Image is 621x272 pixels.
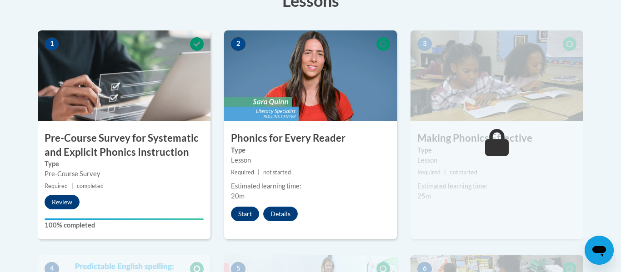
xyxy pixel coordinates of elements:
[417,192,431,200] span: 25m
[231,155,390,165] div: Lesson
[231,181,390,191] div: Estimated learning time:
[411,30,583,121] img: Course Image
[231,145,390,155] label: Type
[231,37,245,51] span: 2
[45,169,204,179] div: Pre-Course Survey
[411,131,583,145] h3: Making Phonics Effective
[45,195,80,209] button: Review
[77,183,104,189] span: completed
[231,169,254,176] span: Required
[258,169,260,176] span: |
[263,169,291,176] span: not started
[45,37,59,51] span: 1
[45,218,204,220] div: Your progress
[417,155,576,165] div: Lesson
[417,169,441,176] span: Required
[38,30,210,121] img: Course Image
[45,220,204,230] label: 100% completed
[444,169,446,176] span: |
[45,183,68,189] span: Required
[450,169,477,176] span: not started
[417,37,432,51] span: 3
[231,207,259,221] button: Start
[45,159,204,169] label: Type
[417,181,576,191] div: Estimated learning time:
[224,30,397,121] img: Course Image
[585,236,614,265] iframe: Button to launch messaging window
[224,131,397,145] h3: Phonics for Every Reader
[417,145,576,155] label: Type
[263,207,298,221] button: Details
[71,183,73,189] span: |
[38,131,210,159] h3: Pre-Course Survey for Systematic and Explicit Phonics Instruction
[231,192,245,200] span: 20m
